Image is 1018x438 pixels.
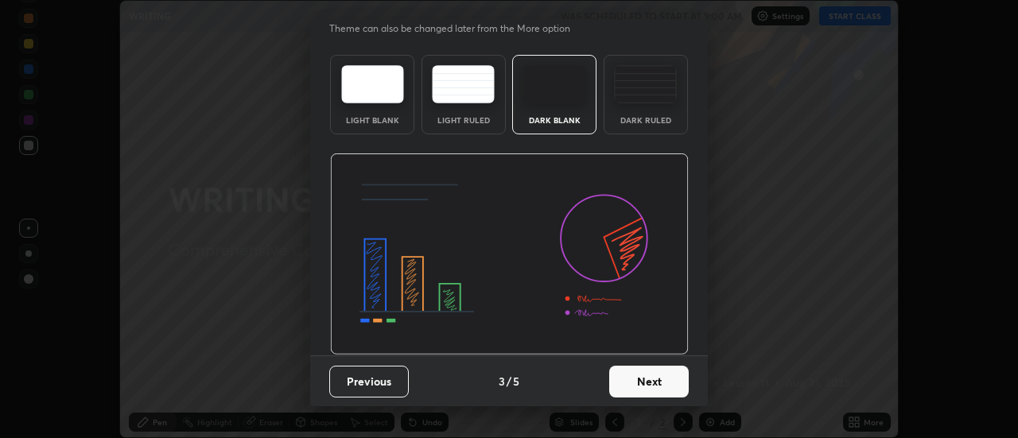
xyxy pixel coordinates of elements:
button: Next [609,366,689,397]
img: darkThemeBanner.d06ce4a2.svg [330,153,689,355]
div: Light Blank [340,116,404,124]
img: lightRuledTheme.5fabf969.svg [432,65,495,103]
img: darkRuledTheme.de295e13.svg [614,65,677,103]
div: Light Ruled [432,116,495,124]
button: Previous [329,366,409,397]
img: lightTheme.e5ed3b09.svg [341,65,404,103]
p: Theme can also be changed later from the More option [329,21,587,36]
div: Dark Ruled [614,116,678,124]
h4: 5 [513,373,519,390]
img: darkTheme.f0cc69e5.svg [523,65,586,103]
h4: / [507,373,511,390]
h4: 3 [499,373,505,390]
div: Dark Blank [523,116,586,124]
